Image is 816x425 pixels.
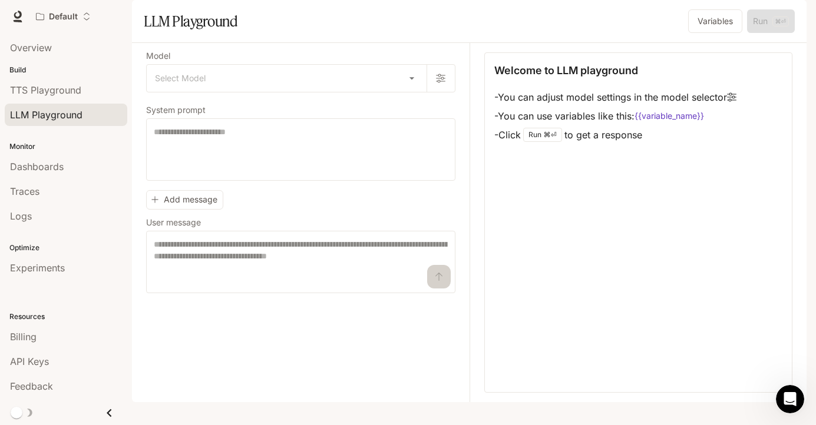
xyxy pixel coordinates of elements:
h1: Rubber Duck [57,11,117,20]
div: Rubber Duck • AI Agent • Just now [19,132,141,139]
div: Hi! I'm Inworld's Rubber Duck AI Agent. I can answer questions related to Inworld's products, lik... [19,53,184,122]
button: Variables [688,9,742,33]
div: Run [523,128,562,142]
li: - You can adjust model settings in the model selector [494,88,736,107]
button: Emoji picker [37,324,47,334]
p: User message [146,218,201,227]
div: Close [207,5,228,26]
li: - You can use variables like this: [494,107,736,125]
button: Open workspace menu [31,5,96,28]
li: - Click to get a response [494,125,736,144]
button: Home [184,5,207,27]
h1: LLM Playground [144,9,237,33]
p: System prompt [146,106,206,114]
p: ⌘⏎ [544,131,557,138]
button: Send a message… [202,320,221,338]
button: go back [8,5,30,27]
button: Start recording [75,324,84,334]
iframe: Intercom live chat [776,385,804,413]
p: Model [146,52,170,60]
span: Select Model [155,72,206,84]
div: Hi! I'm Inworld's Rubber Duck AI Agent. I can answer questions related to Inworld's products, lik... [9,46,193,130]
p: Default [49,12,78,22]
button: Gif picker [56,324,65,334]
div: Select Model [147,65,427,92]
img: Profile image for Rubber Duck [34,6,52,25]
textarea: Ask a question… [10,300,226,320]
button: Add message [146,190,223,210]
div: Rubber Duck says… [9,46,226,155]
button: Upload attachment [18,324,28,334]
p: Welcome to LLM playground [494,62,638,78]
code: {{variable_name}} [635,110,704,122]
